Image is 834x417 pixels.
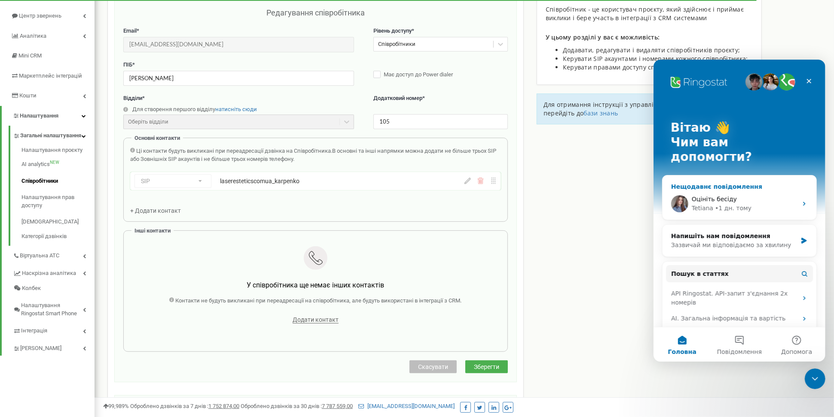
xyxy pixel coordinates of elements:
[134,227,171,234] span: Інші контакти
[103,403,129,409] span: 99,989%
[409,360,457,373] button: Скасувати
[13,338,95,356] a: [PERSON_NAME]
[293,316,339,323] span: Додати контакт
[805,369,825,389] iframe: Intercom live chat
[13,126,95,143] a: Загальні налаштування
[21,146,95,157] a: Налаштування проєкту
[546,5,744,22] span: Співробітник - це користувач проєкту, який здійснює і приймає виклики і бере участь в інтеграції ...
[358,403,455,409] a: [EMAIL_ADDRESS][DOMAIN_NAME]
[563,63,730,71] span: Керувати правами доступу співробітників до проєкту.
[123,37,354,52] input: Введіть Email
[19,12,61,19] span: Центр звернень
[22,284,41,293] span: Колбек
[123,95,142,101] span: Відділи
[384,71,453,78] span: Має доступ до Power dialer
[130,403,239,409] span: Оброблено дзвінків за 7 днів :
[247,281,384,289] span: У співробітника ще немає інших контактів
[20,344,61,353] span: [PERSON_NAME]
[21,302,83,317] span: Налаштування Ringostat Smart Phone
[654,60,825,362] iframe: Intercom live chat
[266,8,365,17] span: Редагування співробітника
[13,246,95,263] a: Віртуальна АТС
[21,156,95,173] a: AI analyticsNEW
[373,27,412,34] span: Рівень доступу
[123,71,354,86] input: Введіть ПІБ
[18,52,42,59] span: Mini CRM
[465,360,508,373] button: Зберегти
[132,106,215,112] span: Для створення першого відділу
[20,33,46,39] span: Аналiтика
[13,281,95,296] a: Колбек
[544,100,745,117] span: Для отримання інструкції з управління співробітниками проєкту перейдіть до
[563,46,740,54] span: Додавати, редагувати і видаляти співробітників проєкту;
[13,263,95,281] a: Наскрізна аналітика
[21,214,95,230] a: [DEMOGRAPHIC_DATA]
[474,363,499,370] span: Зберегти
[418,363,448,370] span: Скасувати
[175,297,461,304] span: Контакти не будуть викликані при переадресації на співробітника, але будуть використані в інтегра...
[21,230,95,241] a: Категорії дзвінків
[123,61,132,68] span: ПІБ
[22,269,76,278] span: Наскрізна аналітика
[19,73,82,79] span: Маркетплейс інтеграцій
[20,252,59,260] span: Віртуальна АТС
[136,148,332,154] span: Ці контакти будуть викликані при переадресації дзвінка на Співробітника.
[21,327,47,335] span: Інтеграція
[546,33,660,41] span: У цьому розділі у вас є можливість:
[208,403,239,409] u: 1 752 874,00
[584,109,618,117] a: бази знань
[21,173,95,190] a: Співробітники
[13,296,95,321] a: Налаштування Ringostat Smart Phone
[20,132,81,140] span: Загальні налаштування
[241,403,353,409] span: Оброблено дзвінків за 30 днів :
[373,95,422,101] span: Додатковий номер
[20,112,58,119] span: Налаштування
[130,207,181,214] span: + Додати контакт
[19,92,37,99] span: Кошти
[563,54,748,63] span: Керувати SIP акаунтами і номерами кожного співробітника;
[2,106,95,126] a: Налаштування
[378,40,415,48] div: Співробітники
[322,403,353,409] u: 7 787 559,00
[21,189,95,214] a: Налаштування прав доступу
[130,172,501,190] div: SIPlaseresteticscomua_karpenko
[123,27,137,34] span: Email
[373,114,508,129] input: Вкажіть додатковий номер
[134,135,180,141] span: Основні контакти
[220,177,405,185] div: laseresteticscomua_karpenko
[13,321,95,338] a: Інтеграція
[215,106,257,112] a: натисніть сюди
